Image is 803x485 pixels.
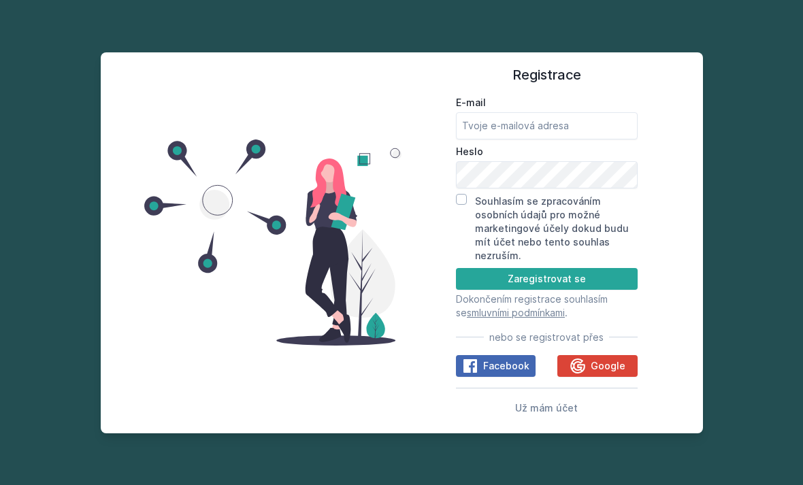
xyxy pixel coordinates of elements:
[456,65,638,85] h1: Registrace
[456,96,638,110] label: E-mail
[515,402,578,414] span: Už mám účet
[515,399,578,416] button: Už mám účet
[456,112,638,139] input: Tvoje e-mailová adresa
[467,307,565,318] a: smluvními podmínkami
[557,355,637,377] button: Google
[456,145,638,158] label: Heslo
[483,359,529,373] span: Facebook
[456,355,536,377] button: Facebook
[456,292,638,320] p: Dokončením registrace souhlasím se .
[489,331,604,344] span: nebo se registrovat přes
[591,359,625,373] span: Google
[475,195,629,261] label: Souhlasím se zpracováním osobních údajů pro možné marketingové účely dokud budu mít účet nebo ten...
[456,268,638,290] button: Zaregistrovat se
